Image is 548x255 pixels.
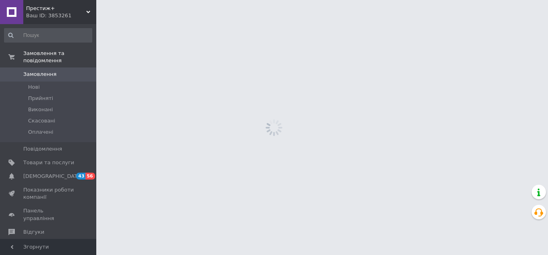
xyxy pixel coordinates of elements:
[28,129,53,136] span: Оплачені
[28,106,53,113] span: Виконані
[4,28,92,43] input: Пошук
[23,173,83,180] span: [DEMOGRAPHIC_DATA]
[23,71,57,78] span: Замовлення
[23,228,44,236] span: Відгуки
[23,159,74,166] span: Товари та послуги
[28,95,53,102] span: Прийняті
[28,84,40,91] span: Нові
[23,145,62,153] span: Повідомлення
[76,173,85,180] span: 43
[28,117,55,124] span: Скасовані
[23,50,96,64] span: Замовлення та повідомлення
[23,186,74,201] span: Показники роботи компанії
[26,12,96,19] div: Ваш ID: 3853261
[26,5,86,12] span: Престиж+
[85,173,95,180] span: 56
[23,207,74,222] span: Панель управління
